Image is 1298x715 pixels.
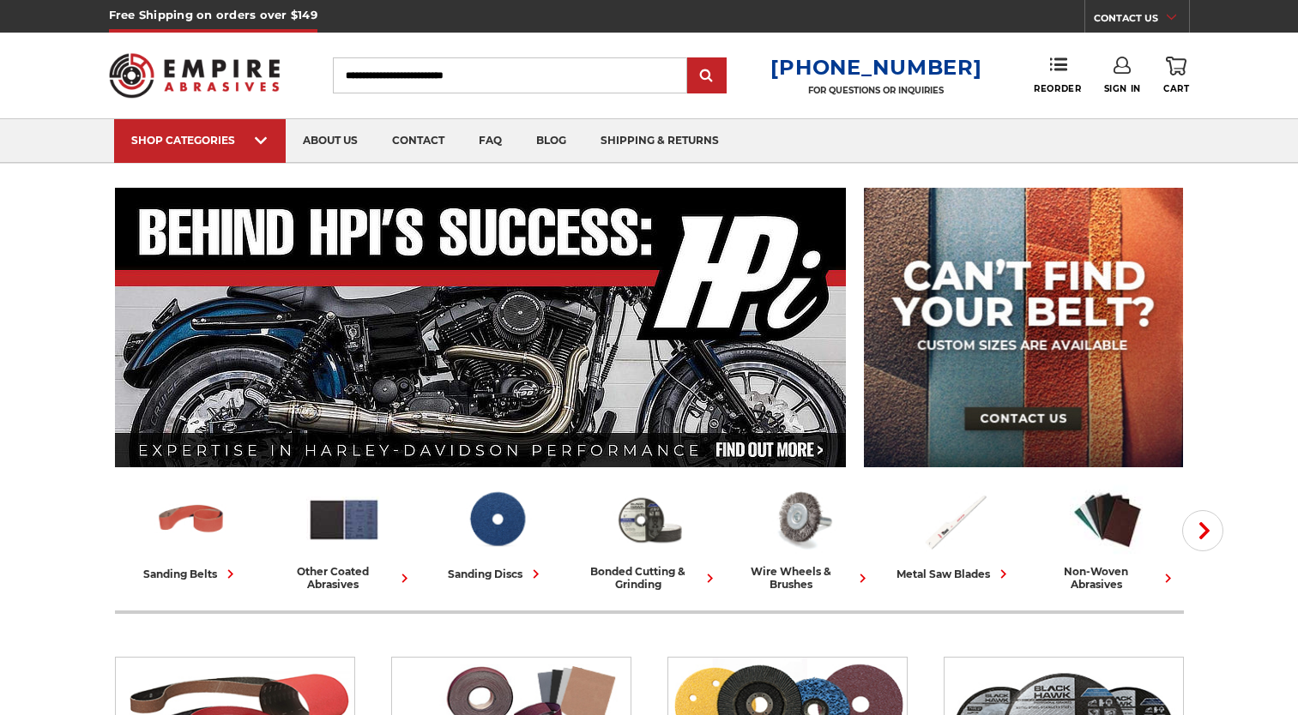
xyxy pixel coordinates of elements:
a: faq [462,119,519,163]
p: FOR QUESTIONS OR INQUIRIES [770,85,981,96]
div: bonded cutting & grinding [580,565,719,591]
img: Sanding Belts [154,483,229,556]
div: sanding belts [143,565,239,583]
img: Other Coated Abrasives [306,483,382,556]
a: blog [519,119,583,163]
a: metal saw blades [885,483,1024,583]
img: Metal Saw Blades [917,483,993,556]
a: sanding belts [122,483,261,583]
button: Next [1182,510,1223,551]
div: non-woven abrasives [1038,565,1177,591]
div: sanding discs [448,565,545,583]
div: other coated abrasives [275,565,414,591]
a: sanding discs [427,483,566,583]
img: Non-woven Abrasives [1070,483,1145,556]
a: contact [375,119,462,163]
span: Cart [1163,83,1189,94]
a: non-woven abrasives [1038,483,1177,591]
div: SHOP CATEGORIES [131,134,269,147]
img: Wire Wheels & Brushes [764,483,840,556]
a: [PHONE_NUMBER] [770,55,981,80]
a: other coated abrasives [275,483,414,591]
a: wire wheels & brushes [733,483,872,591]
a: Reorder [1034,57,1081,93]
img: Sanding Discs [459,483,534,556]
a: about us [286,119,375,163]
a: CONTACT US [1094,9,1189,33]
a: shipping & returns [583,119,736,163]
a: Cart [1163,57,1189,94]
span: Reorder [1034,83,1081,94]
a: bonded cutting & grinding [580,483,719,591]
img: Bonded Cutting & Grinding [612,483,687,556]
span: Sign In [1104,83,1141,94]
div: metal saw blades [897,565,1012,583]
img: Empire Abrasives [109,42,281,109]
div: wire wheels & brushes [733,565,872,591]
img: Banner for an interview featuring Horsepower Inc who makes Harley performance upgrades featured o... [115,188,847,467]
img: promo banner for custom belts. [864,188,1183,467]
